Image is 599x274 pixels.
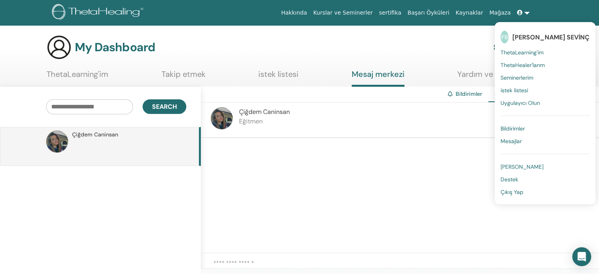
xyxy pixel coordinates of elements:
[501,97,590,109] a: Uygulayıcı Olun
[501,84,590,97] a: istek listesi
[310,6,376,20] a: Kurslar ve Seminerler
[501,163,543,170] span: [PERSON_NAME]
[501,87,528,94] span: istek listesi
[501,188,523,196] span: Çıkış Yap
[501,186,590,198] a: Çıkış Yap
[501,122,590,135] a: Bildirimler
[75,40,155,54] h3: My Dashboard
[239,117,290,126] p: Eğitmen
[501,160,590,173] a: [PERSON_NAME]
[46,130,68,153] img: default.jpg
[258,69,299,85] a: istek listesi
[352,69,404,87] a: Mesaj merkezi
[52,4,146,22] img: logo.png
[452,6,486,20] a: Kaynaklar
[501,46,590,59] a: ThetaLearning'im
[493,39,529,56] a: Hesabım
[457,69,530,85] a: Yardım ve Kaynaklar
[72,130,118,139] span: Çiğdem Caninsan
[46,69,108,85] a: ThetaLearning'im
[512,33,590,41] span: [PERSON_NAME] SEVİNÇ
[161,69,206,85] a: Takip etmek
[501,125,525,132] span: Bildirimler
[46,35,72,60] img: generic-user-icon.jpg
[493,41,503,54] img: cog.svg
[501,31,508,43] span: FB
[486,6,514,20] a: Mağaza
[501,135,590,147] a: Mesajlar
[456,90,482,97] a: Bildirimler
[501,176,518,183] span: Destek
[501,173,590,186] a: Destek
[572,247,591,266] div: Open Intercom Messenger
[501,28,590,46] a: FB[PERSON_NAME] SEVİNÇ
[501,62,545,69] span: ThetaHealer'larım
[278,6,310,20] a: Hakkında
[143,99,186,114] button: Search
[376,6,404,20] a: sertifika
[211,107,233,129] img: default.jpg
[501,99,540,106] span: Uygulayıcı Olun
[501,49,543,56] span: ThetaLearning'im
[239,108,290,116] span: Çiğdem Caninsan
[501,59,590,71] a: ThetaHealer'larım
[501,138,522,145] span: Mesajlar
[501,74,533,81] span: Seminerlerim
[404,6,452,20] a: Başarı Öyküleri
[501,71,590,84] a: Seminerlerim
[152,103,177,111] span: Search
